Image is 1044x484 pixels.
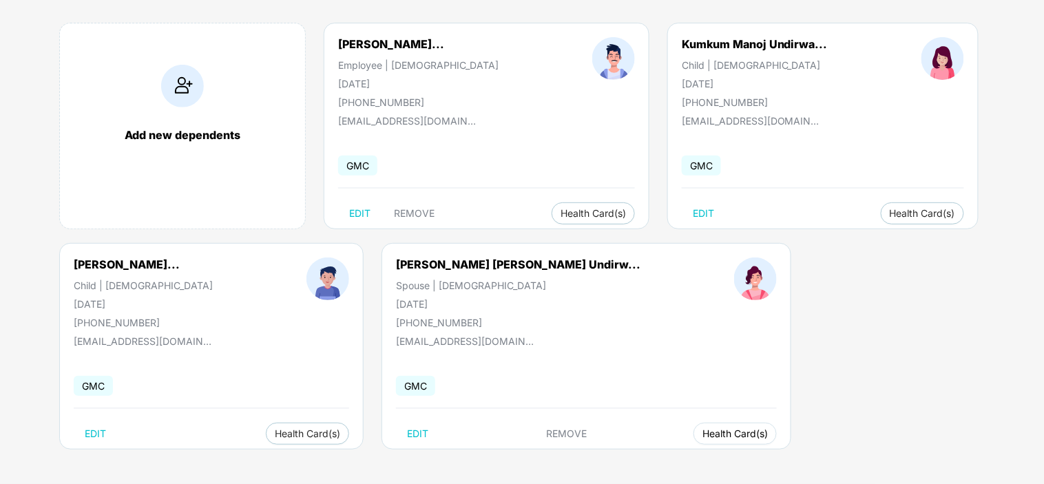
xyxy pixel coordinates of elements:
[552,202,635,224] button: Health Card(s)
[338,96,499,108] div: [PHONE_NUMBER]
[535,423,598,445] button: REMOVE
[407,428,428,439] span: EDIT
[74,335,211,347] div: [EMAIL_ADDRESS][DOMAIN_NAME]
[85,428,106,439] span: EDIT
[383,202,446,224] button: REMOVE
[682,96,828,108] div: [PHONE_NUMBER]
[693,208,714,219] span: EDIT
[396,280,640,291] div: Spouse | [DEMOGRAPHIC_DATA]
[682,37,828,51] div: Kumkum Manoj Undirwa...
[74,298,213,310] div: [DATE]
[921,37,964,80] img: profileImage
[74,128,291,142] div: Add new dependents
[561,210,626,217] span: Health Card(s)
[275,430,340,437] span: Health Card(s)
[161,65,204,107] img: addIcon
[682,156,721,176] span: GMC
[734,257,777,300] img: profileImage
[546,428,587,439] span: REMOVE
[394,208,435,219] span: REMOVE
[396,317,640,328] div: [PHONE_NUMBER]
[74,280,213,291] div: Child | [DEMOGRAPHIC_DATA]
[693,423,777,445] button: Health Card(s)
[338,59,499,71] div: Employee | [DEMOGRAPHIC_DATA]
[682,59,828,71] div: Child | [DEMOGRAPHIC_DATA]
[682,115,819,127] div: [EMAIL_ADDRESS][DOMAIN_NAME]
[306,257,349,300] img: profileImage
[396,376,435,396] span: GMC
[881,202,964,224] button: Health Card(s)
[338,202,382,224] button: EDIT
[396,423,439,445] button: EDIT
[266,423,349,445] button: Health Card(s)
[592,37,635,80] img: profileImage
[74,423,117,445] button: EDIT
[682,78,828,90] div: [DATE]
[396,257,640,271] div: [PERSON_NAME] [PERSON_NAME] Undirw...
[74,257,180,271] div: [PERSON_NAME]...
[338,78,499,90] div: [DATE]
[682,202,725,224] button: EDIT
[396,298,640,310] div: [DATE]
[890,210,955,217] span: Health Card(s)
[338,156,377,176] span: GMC
[338,115,476,127] div: [EMAIL_ADDRESS][DOMAIN_NAME]
[74,317,213,328] div: [PHONE_NUMBER]
[349,208,370,219] span: EDIT
[396,335,534,347] div: [EMAIL_ADDRESS][DOMAIN_NAME]
[74,376,113,396] span: GMC
[702,430,768,437] span: Health Card(s)
[338,37,444,51] div: [PERSON_NAME]...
